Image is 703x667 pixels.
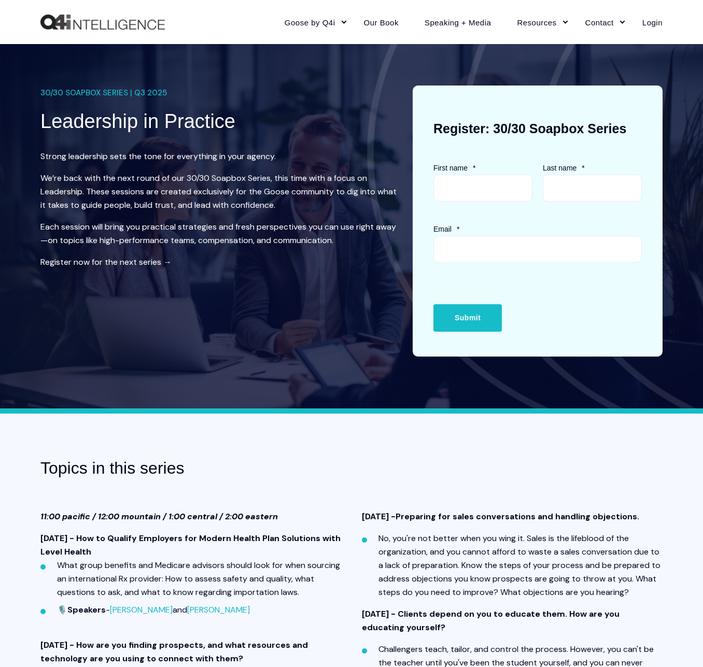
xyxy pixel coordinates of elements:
h1: Leadership in Practice [40,108,388,134]
p: Register now for the next series → [40,256,397,269]
h3: Register: 30/30 Soapbox Series [433,106,642,151]
strong: [DATE] - How to Qualify Employers for Modern Health Plan Solutions with Level Health [40,533,341,557]
span: Email [433,225,452,233]
p: Strong leadership sets the tone for everything in your agency. [40,150,397,163]
strong: Speakers [67,604,106,615]
p: Each session will bring you practical strategies and fresh perspectives you can use right away—on... [40,220,397,247]
a: [PERSON_NAME] [187,604,250,615]
span: First name [433,164,468,172]
a: [PERSON_NAME] [110,604,173,615]
p: We’re back with the next round of our 30/30 Soapbox Series, this time with a focus on Leadership.... [40,172,397,212]
strong: [DATE] - [362,511,396,522]
li: 🎙️ - and [57,603,341,617]
span: 30/30 SOAPBOX SERIES | Q3 2025 [40,86,167,101]
input: Submit [433,304,502,331]
strong: 11:00 pacific / 12:00 mountain / 1:00 central / 2:00 eastern [40,511,278,522]
strong: [DATE] - How are you finding prospects, and what resources and technology are you using to connec... [40,640,308,664]
li: What group benefits and Medicare advisors should look for when sourcing an international Rx provi... [57,559,341,599]
strong: [DATE] - Clients depend on you to educate them. How are you educating yourself? [362,608,620,633]
span: Last name [543,164,577,172]
li: No, you're not better when you wing it. Sales is the lifeblood of the organization, and you canno... [378,532,663,599]
a: Back to Home [40,15,165,30]
h3: Topics in this series [40,455,388,481]
img: Q4intelligence, LLC logo [40,15,165,30]
span: Preparing for sales conversations and handling objections. [396,511,639,522]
